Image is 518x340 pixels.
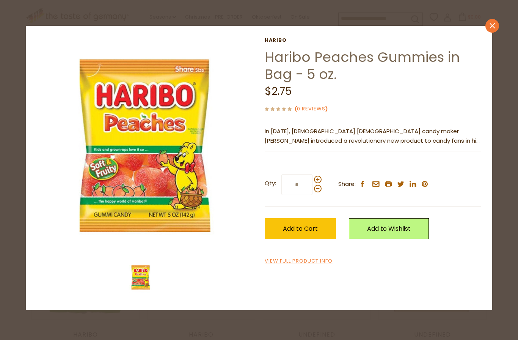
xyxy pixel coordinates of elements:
a: View Full Product Info [265,257,333,265]
span: $2.75 [265,84,292,99]
input: Qty: [281,174,312,195]
strong: Qty: [265,179,276,188]
a: Haribo Peaches Gummies in Bag - 5 oz. [265,47,460,84]
span: Share: [338,179,356,189]
img: Haribo Peaches Gummies in Bag [126,262,156,293]
a: 0 Reviews [297,105,325,113]
img: Haribo Peaches Gummies in Bag [37,37,253,253]
a: Haribo [265,37,481,43]
button: Add to Cart [265,218,336,239]
span: Add to Cart [283,224,318,233]
p: In [DATE], [DEMOGRAPHIC_DATA] [DEMOGRAPHIC_DATA] candy maker [PERSON_NAME] introduced a revolutio... [265,127,481,146]
span: ( ) [295,105,328,112]
a: Add to Wishlist [349,218,429,239]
